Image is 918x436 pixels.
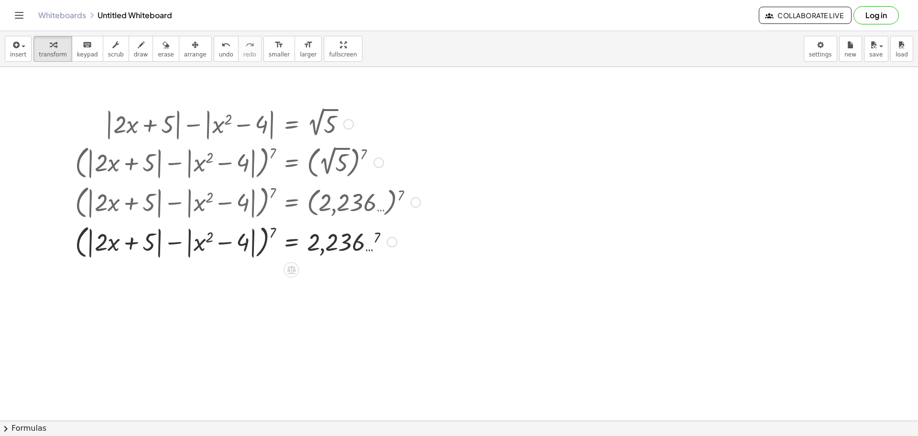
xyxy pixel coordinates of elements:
[869,51,883,58] span: save
[5,36,32,62] button: insert
[304,39,313,51] i: format_size
[83,39,92,51] i: keyboard
[39,51,67,58] span: transform
[221,39,230,51] i: undo
[853,6,899,24] button: Log in
[269,51,290,58] span: smaller
[896,51,908,58] span: load
[129,36,153,62] button: draw
[804,36,837,62] button: settings
[245,39,254,51] i: redo
[72,36,103,62] button: keyboardkeypad
[158,51,174,58] span: erase
[219,51,233,58] span: undo
[238,36,262,62] button: redoredo
[839,36,862,62] button: new
[184,51,207,58] span: arrange
[890,36,913,62] button: load
[263,36,295,62] button: format_sizesmaller
[274,39,284,51] i: format_size
[11,8,27,23] button: Toggle navigation
[767,11,843,20] span: Collaborate Live
[284,262,299,277] div: Apply the same math to both sides of the equation
[179,36,212,62] button: arrange
[10,51,26,58] span: insert
[38,11,86,20] a: Whiteboards
[134,51,148,58] span: draw
[33,36,72,62] button: transform
[329,51,357,58] span: fullscreen
[153,36,179,62] button: erase
[324,36,362,62] button: fullscreen
[759,7,852,24] button: Collaborate Live
[103,36,129,62] button: scrub
[295,36,322,62] button: format_sizelarger
[243,51,256,58] span: redo
[214,36,239,62] button: undoundo
[809,51,832,58] span: settings
[300,51,317,58] span: larger
[77,51,98,58] span: keypad
[864,36,888,62] button: save
[844,51,856,58] span: new
[108,51,124,58] span: scrub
